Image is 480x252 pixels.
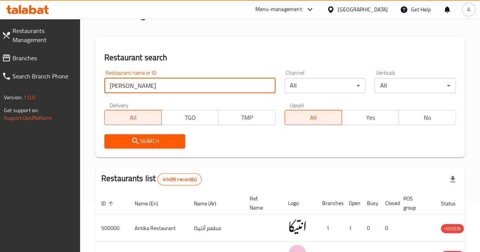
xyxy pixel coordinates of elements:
td: 0 [379,215,397,242]
div: Menu-management [255,5,302,14]
span: All [108,112,159,123]
td: مطعم أنتيكا [188,215,244,242]
span: Ref. Name [250,194,273,212]
button: Search [104,134,186,148]
button: All [285,110,342,125]
input: Search for restaurant name or ID.. [104,78,275,93]
span: Yes [345,112,396,123]
a: Support.OpsPlatform [4,113,52,123]
span: All [288,112,339,123]
img: Antika Restaurant [288,217,307,236]
span: Version: [4,92,22,102]
span: Status [441,199,466,208]
th: Closed [379,192,397,215]
span: POS group [403,194,426,212]
th: Open [343,192,361,215]
td: 1 [316,215,343,242]
th: Branches [316,192,343,215]
button: TMP [218,110,275,125]
button: All [104,110,162,125]
div: All [285,78,366,93]
span: Search Branch Phone [13,72,74,81]
th: Busy [361,192,379,215]
td: 1 [343,215,361,242]
h2: Menu management [95,9,170,21]
span: ID [101,199,116,208]
span: Get support on: [4,105,39,115]
span: Branches [13,53,74,63]
div: All [375,78,456,93]
span: A [467,5,470,14]
button: TGO [161,110,219,125]
h2: Restaurant search [104,52,456,63]
span: Name (Ar) [194,199,226,208]
span: TMP [222,112,272,123]
div: Total records count [157,173,201,185]
span: No [402,112,453,123]
span: Restaurants Management [13,26,74,44]
button: No [398,110,456,125]
span: 1.0.0 [24,92,35,102]
label: Delivery [110,102,129,108]
div: HIDDEN [441,224,464,233]
td: 500000 [95,215,129,242]
span: Search [110,136,179,146]
button: Yes [342,110,399,125]
span: Name (En) [135,199,168,208]
span: TGO [165,112,216,123]
td: 0 [361,215,379,242]
span: 41495 record(s) [158,176,201,183]
label: Upsell [290,102,304,108]
th: Logo [282,192,316,215]
td: Antika Restaurant [129,215,188,242]
div: Export file [444,170,462,188]
span: HIDDEN [441,224,464,233]
h2: Restaurants list [101,173,201,185]
div: [GEOGRAPHIC_DATA] [338,5,388,14]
